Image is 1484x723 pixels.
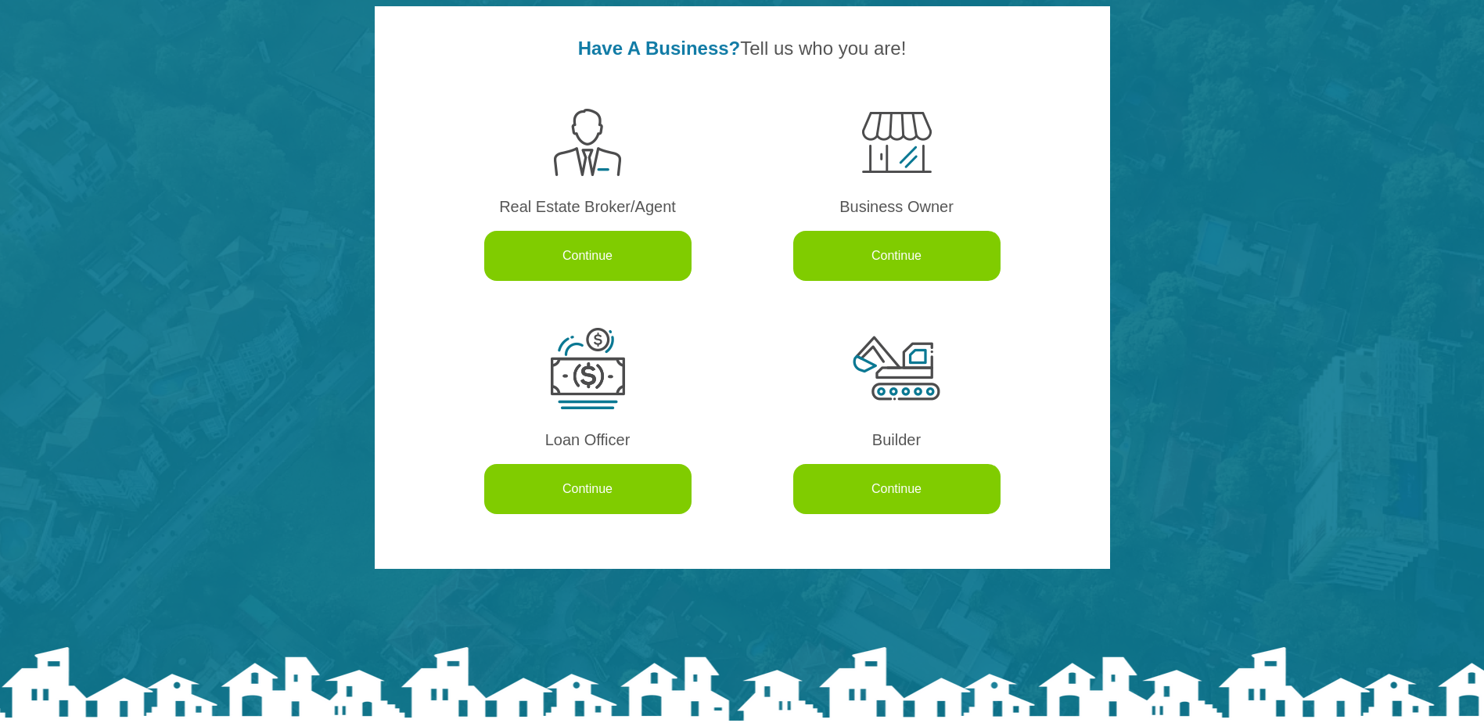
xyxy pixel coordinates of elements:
img: builder.png [853,336,940,401]
img: loan-officer.png [551,328,625,409]
div: Loan Officer [457,428,719,451]
div: Builder [766,428,1028,451]
img: realtor.png [554,109,621,176]
a: Continue [793,464,1001,514]
img: business-owner.png [862,112,932,173]
a: Continue [484,464,692,514]
div: Real Estate Broker/Agent [457,195,719,218]
a: Continue [484,231,692,281]
div: Business Owner [766,195,1028,218]
h2: Tell us who you are! [433,38,1051,60]
strong: Have A Business? [578,38,741,59]
a: Continue [793,231,1001,281]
